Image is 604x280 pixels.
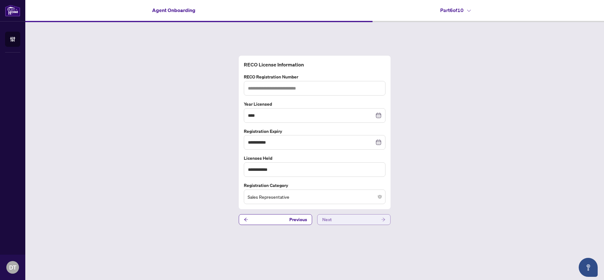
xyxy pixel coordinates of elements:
[152,6,195,14] h4: Agent Onboarding
[248,191,382,203] span: Sales Representative
[289,215,307,225] span: Previous
[244,217,248,222] span: arrow-left
[579,258,598,277] button: Open asap
[244,101,385,108] label: Year Licensed
[381,217,385,222] span: arrow-right
[244,155,385,162] label: Licenses Held
[244,61,385,68] h4: RECO License Information
[239,214,312,225] button: Previous
[378,195,382,199] span: close-circle
[322,215,332,225] span: Next
[440,6,471,14] h4: Part 6 of 10
[9,263,16,272] span: DT
[5,5,20,16] img: logo
[244,182,385,189] label: Registration Category
[317,214,391,225] button: Next
[244,128,385,135] label: Registration Expiry
[244,73,385,80] label: RECO Registration Number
